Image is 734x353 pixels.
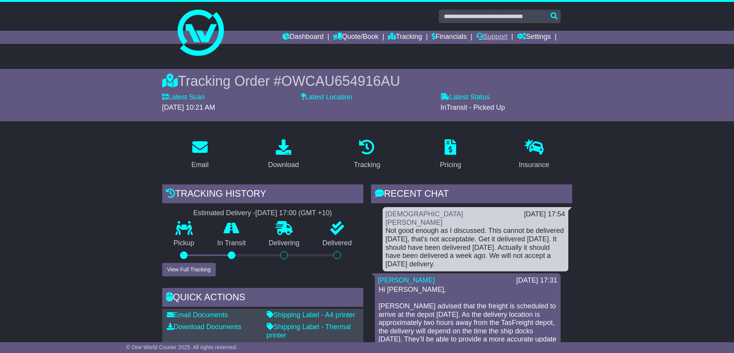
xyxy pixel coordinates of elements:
[268,160,299,170] div: Download
[263,137,304,173] a: Download
[432,31,467,44] a: Financials
[524,210,565,219] div: [DATE] 17:54
[255,209,332,217] div: [DATE] 17:00 (GMT +10)
[440,160,461,170] div: Pricing
[206,239,257,248] p: In Transit
[126,344,238,350] span: © One World Courier 2025. All rights reserved.
[311,239,363,248] p: Delivered
[517,31,551,44] a: Settings
[281,73,400,89] span: OWCAU654916AU
[282,31,324,44] a: Dashboard
[388,31,422,44] a: Tracking
[519,160,549,170] div: Insurance
[257,239,311,248] p: Delivering
[186,137,213,173] a: Email
[440,104,505,111] span: InTransit - Picked Up
[386,210,463,226] a: [DEMOGRAPHIC_DATA][PERSON_NAME]
[162,93,205,102] label: Latest Scan
[167,323,242,331] a: Download Documents
[191,160,208,170] div: Email
[162,209,363,217] div: Estimated Delivery -
[167,311,228,319] a: Email Documents
[301,93,352,102] label: Latest Location
[349,137,385,173] a: Tracking
[267,323,351,339] a: Shipping Label - Thermal printer
[516,276,558,285] div: [DATE] 17:31
[378,276,435,284] a: [PERSON_NAME]
[371,184,572,205] div: RECENT CHAT
[162,263,216,276] button: View Full Tracking
[162,239,206,248] p: Pickup
[333,31,378,44] a: Quote/Book
[386,227,565,268] div: Not good enough as I discussed. This cannot be delivered [DATE], that's not acceptable. Get it de...
[162,104,215,111] span: [DATE] 10:21 AM
[162,184,363,205] div: Tracking history
[354,160,380,170] div: Tracking
[440,93,490,102] label: Latest Status
[514,137,554,173] a: Insurance
[435,137,466,173] a: Pricing
[267,311,355,319] a: Shipping Label - A4 printer
[162,73,572,89] div: Tracking Order #
[476,31,507,44] a: Support
[162,288,363,309] div: Quick Actions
